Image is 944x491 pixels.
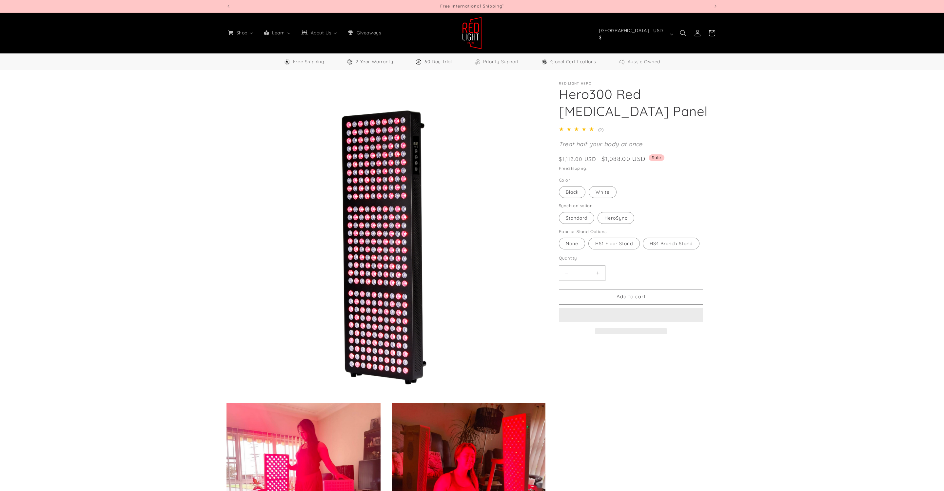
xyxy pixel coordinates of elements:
img: Free Shipping Icon [284,59,290,65]
img: Red Light Hero [462,17,482,49]
span: [GEOGRAPHIC_DATA] | USD $ [599,27,667,41]
label: Black [559,186,585,198]
div: Free . [559,165,718,172]
s: $1,112.00 USD [559,155,596,163]
span: 60 Day Trial [424,58,452,66]
label: HeroSync [598,212,634,224]
a: About Us [296,26,343,40]
span: Global Certifications [550,58,597,66]
a: Priority Support [474,58,519,66]
a: Aussie Owned [619,58,660,66]
a: Red Light Hero [460,14,484,52]
img: Certifications Icon [541,59,548,65]
span: Free International Shipping¹ [440,3,504,9]
span: $1,088.00 USD [601,154,645,163]
div: 5.0 out of 5.0 stars [559,125,597,134]
span: Giveaways [355,30,382,36]
label: Quantity [559,255,703,262]
span: Priority Support [483,58,519,66]
label: HS4 Branch Stand [643,238,699,249]
a: 60 Day Trial [415,58,452,66]
legend: Color [559,177,571,184]
label: HS1 Floor Stand [588,238,640,249]
a: Learn [259,26,296,40]
span: (9) [598,127,604,132]
a: Shipping [568,166,586,171]
p: Red Light Hero [559,82,718,86]
img: Warranty Icon [346,59,353,65]
a: 2 Year Warranty [346,58,393,66]
a: Giveaways [343,26,386,40]
h1: Hero300 Red [MEDICAL_DATA] Panel [559,86,718,120]
legend: Popular Stand Options [559,228,607,235]
label: None [559,238,585,249]
span: Learn [271,30,285,36]
span: Shop [235,30,248,36]
span: Aussie Owned [628,58,660,66]
img: Support Icon [474,59,481,65]
span: Free Shipping [293,58,324,66]
a: Free Worldwide Shipping [284,58,324,66]
span: About Us [309,30,332,36]
img: Aussie Owned Icon [619,59,625,65]
summary: Search [676,26,690,40]
legend: Synchronisation [559,203,593,209]
a: Global Certifications [541,58,597,66]
span: 2 Year Warranty [356,58,393,66]
img: Trial Icon [415,59,422,65]
span: Sale [649,154,664,161]
em: Treat half your body at once [559,140,642,148]
button: Add to cart [559,289,703,304]
button: [GEOGRAPHIC_DATA] | USD $ [595,28,676,40]
label: White [589,186,617,198]
label: Standard [559,212,594,224]
a: Shop [222,26,259,40]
